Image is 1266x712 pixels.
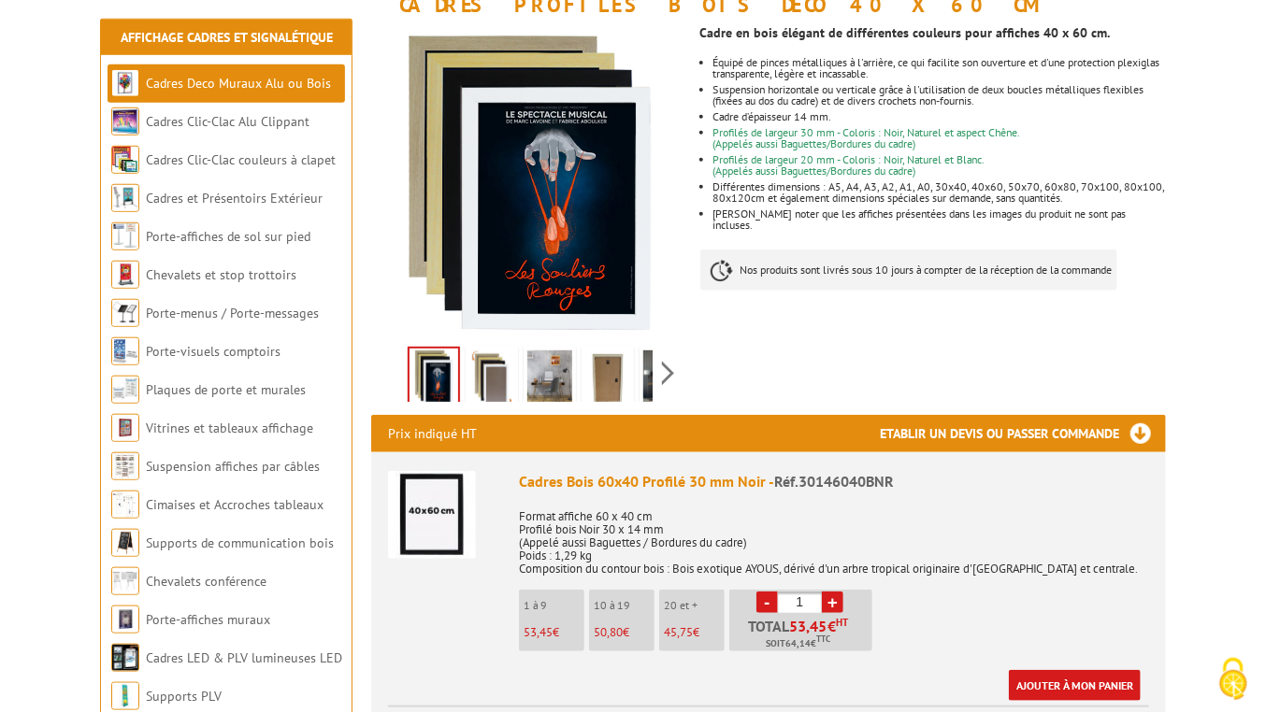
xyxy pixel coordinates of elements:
img: cadre_bois_paysage_profile.jpg [527,350,572,408]
span: 45,75 [664,624,693,640]
li: [PERSON_NAME] noter que les affiches présentées dans les images du produit ne sont pas incluses. [713,208,1166,231]
span: Réf.30146040BNR [774,472,894,491]
img: Chevalets conférence [111,567,139,595]
a: Porte-menus / Porte-messages [146,305,319,321]
img: Cadres Clic-Clac couleurs à clapet [111,146,139,174]
img: Porte-visuels comptoirs [111,337,139,365]
a: Ajouter à mon panier [1009,670,1141,701]
font: Cadre d’épaisseur 14 mm. [713,109,832,123]
img: Suspension affiches par câbles [111,452,139,480]
p: € [664,626,725,639]
div: Cadres Bois 60x40 Profilé 30 mm Noir - [519,471,1149,492]
font: Profilés de largeur 30 mm - Coloris : Noir, Naturel et aspect Chêne. (Appelés aussi Baguettes/Bor... [713,125,1021,150]
p: 20 et + [664,599,725,612]
font: Profilés de largeur 20 mm - Coloris : Noir, Naturel et Blanc. (Appelés aussi Baguettes/Bordures d... [713,152,985,178]
p: € [594,626,655,639]
img: Cadres Bois 60x40 Profilé 30 mm Noir [388,471,476,559]
img: Cimaises et Accroches tableaux [111,491,139,519]
p: € [524,626,584,639]
a: Cimaises et Accroches tableaux [146,496,324,513]
p: Total [734,619,872,651]
span: 64,14 [786,636,812,651]
a: Cadres Clic-Clac Alu Clippant [146,113,309,130]
a: Supports PLV [146,688,222,705]
img: cadre_bois_blanc_40x60.jpg [643,350,688,408]
img: cadre_bois_clic_clac_40x60_profiles.png [410,349,458,406]
img: Porte-affiches muraux [111,605,139,634]
img: Porte-affiches de sol sur pied [111,222,139,250]
p: 10 à 19 [594,599,655,612]
a: Cadres Deco Muraux Alu ou Bois [146,75,331,92]
a: Vitrines et tableaux affichage [146,420,313,436]
a: Suspension affiches par câbles [146,458,320,475]
a: Cadres et Présentoirs Extérieur [146,190,323,206]
span: 53,45 [790,619,828,634]
a: Plaques de porte et murales [146,381,306,398]
a: Porte-affiches muraux [146,611,270,628]
a: Porte-affiches de sol sur pied [146,228,310,245]
img: Plaques de porte et murales [111,376,139,404]
span: € [828,619,837,634]
img: Cookies (fenêtre modale) [1210,656,1257,703]
span: Next [659,358,677,389]
img: cadre_bois_clic_clac_40x60_profiles.png [371,25,686,340]
p: Nos produits sont livrés sous 10 jours à compter de la réception de la commande [700,249,1117,291]
span: 53,45 [524,624,553,640]
a: Porte-visuels comptoirs [146,343,281,360]
li: Suspension horizontale ou verticale grâce à l'utilisation de deux boucles métalliques flexibles (... [713,84,1166,107]
button: Cookies (fenêtre modale) [1201,648,1266,712]
img: Cadres Clic-Clac Alu Clippant [111,107,139,135]
a: Affichage Cadres et Signalétique [121,29,333,46]
p: Format affiche 60 x 40 cm Profilé bois Noir 30 x 14 mm (Appelé aussi Baguettes / Bordures du cadr... [519,497,1149,576]
img: Supports PLV [111,682,139,710]
sup: HT [837,616,849,629]
sup: TTC [817,634,831,644]
img: Supports de communication bois [111,529,139,557]
img: Vitrines et tableaux affichage [111,414,139,442]
span: Soit € [767,636,831,651]
a: Cadres Clic-Clac couleurs à clapet [146,151,336,168]
p: Prix indiqué HT [388,415,477,452]
strong: Cadre en bois élégant de différentes couleurs pour affiches 40 x 60 cm. [700,24,1111,41]
img: Cadres et Présentoirs Extérieur [111,184,139,212]
h3: Etablir un devis ou passer commande [880,415,1166,452]
img: Cadres Deco Muraux Alu ou Bois [111,69,139,97]
span: 50,80 [594,624,623,640]
a: Supports de communication bois [146,534,334,551]
img: cadre_chene_dos.jpg [585,350,630,408]
img: Cadres LED & PLV lumineuses LED [111,644,139,672]
p: 1 à 9 [524,599,584,612]
img: cadre_bois_couleurs_blanc_noir_naturel_chene.jpg.png [469,350,514,408]
a: - [756,591,778,613]
img: Porte-menus / Porte-messages [111,299,139,327]
li: Différentes dimensions : A5, A4, A3, A2, A1, A0, 30x40, 40x60, 50x70, 60x80, 70x100, 80x100, 80x1... [713,181,1166,204]
a: Cadres LED & PLV lumineuses LED [146,649,342,666]
a: + [822,591,843,613]
a: Chevalets conférence [146,573,266,590]
a: Chevalets et stop trottoirs [146,266,296,283]
img: Chevalets et stop trottoirs [111,261,139,289]
li: Équipé de pinces métalliques à l'arrière, ce qui facilite son ouverture et d'une protection plexi... [713,57,1166,79]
